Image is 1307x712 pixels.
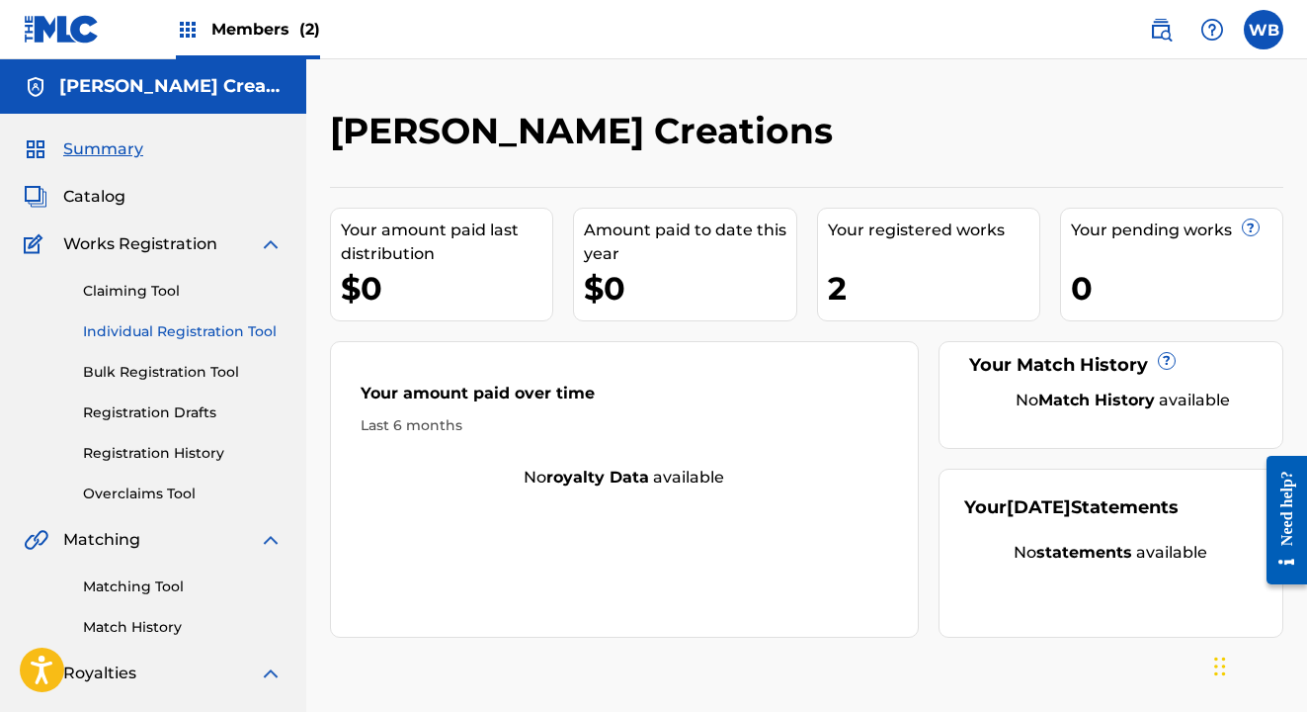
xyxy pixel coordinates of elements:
[1243,220,1259,235] span: ?
[83,402,283,423] a: Registration Drafts
[24,185,47,209] img: Catalog
[1071,219,1282,242] div: Your pending works
[24,15,100,44] img: MLC Logo
[964,541,1258,565] div: No available
[1208,617,1307,712] iframe: Chat Widget
[1149,18,1173,42] img: search
[63,185,125,209] span: Catalog
[63,137,143,161] span: Summary
[24,528,48,552] img: Matching
[59,75,283,98] h5: Keller-Brown Creations
[259,528,283,552] img: expand
[828,266,1039,311] div: 2
[83,577,283,597] a: Matching Tool
[1141,10,1181,49] a: Public Search
[546,468,649,487] strong: royalty data
[361,382,888,415] div: Your amount paid over time
[964,494,1179,521] div: Your Statements
[24,185,125,209] a: CatalogCatalog
[584,266,795,311] div: $0
[1214,637,1226,696] div: Drag
[1036,543,1132,562] strong: statements
[63,232,217,256] span: Works Registration
[299,20,320,39] span: (2)
[63,662,136,685] span: Royalties
[211,18,320,41] span: Members
[259,662,283,685] img: expand
[176,18,200,42] img: Top Rightsholders
[1244,10,1283,49] div: User Menu
[331,466,918,489] div: No available
[1252,439,1307,602] iframe: Resource Center
[341,219,552,266] div: Your amount paid last distribution
[24,137,143,161] a: SummarySummary
[1192,10,1232,49] div: Help
[1007,496,1071,518] span: [DATE]
[63,528,140,552] span: Matching
[83,484,283,504] a: Overclaims Tool
[1071,266,1282,311] div: 0
[1159,353,1175,369] span: ?
[989,389,1258,412] div: No available
[341,266,552,311] div: $0
[964,352,1258,379] div: Your Match History
[24,232,49,256] img: Works Registration
[83,321,283,342] a: Individual Registration Tool
[361,415,888,436] div: Last 6 months
[83,281,283,302] a: Claiming Tool
[584,219,795,266] div: Amount paid to date this year
[24,75,47,99] img: Accounts
[24,137,47,161] img: Summary
[83,617,283,638] a: Match History
[83,362,283,383] a: Bulk Registration Tool
[83,443,283,464] a: Registration History
[1038,391,1155,409] strong: Match History
[259,232,283,256] img: expand
[1200,18,1224,42] img: help
[330,109,843,153] h2: [PERSON_NAME] Creations
[828,219,1039,242] div: Your registered works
